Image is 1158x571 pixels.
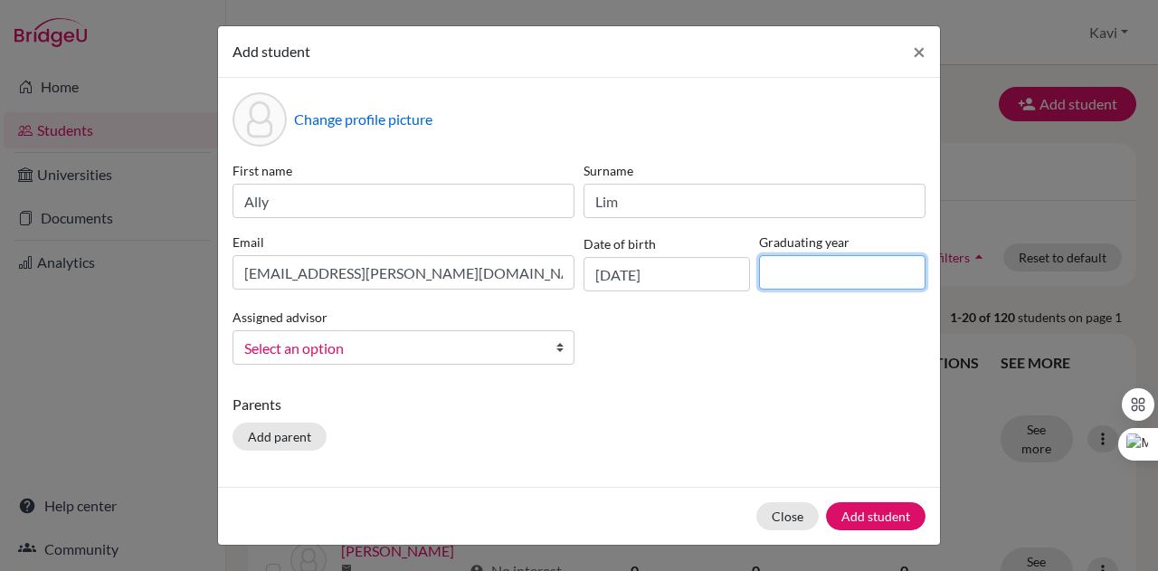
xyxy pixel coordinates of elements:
[898,26,940,77] button: Close
[233,43,310,60] span: Add student
[233,394,925,415] p: Parents
[233,161,574,180] label: First name
[756,502,819,530] button: Close
[913,38,925,64] span: ×
[584,257,750,291] input: dd/mm/yyyy
[233,92,287,147] div: Profile picture
[233,233,574,252] label: Email
[233,308,327,327] label: Assigned advisor
[233,423,327,451] button: Add parent
[244,337,539,360] span: Select an option
[826,502,925,530] button: Add student
[584,161,925,180] label: Surname
[759,233,925,252] label: Graduating year
[584,234,656,253] label: Date of birth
